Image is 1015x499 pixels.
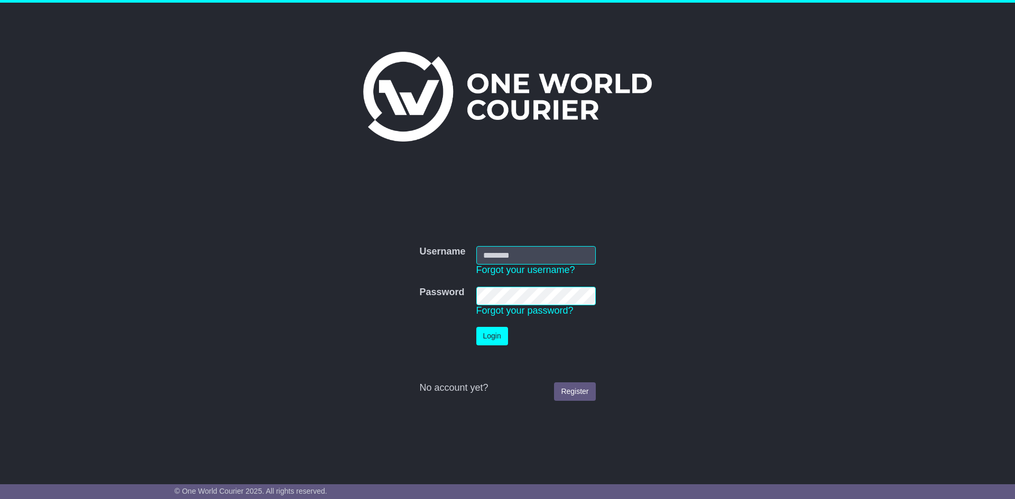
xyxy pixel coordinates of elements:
label: Username [419,246,465,258]
div: No account yet? [419,382,595,394]
span: © One World Courier 2025. All rights reserved. [174,487,327,495]
label: Password [419,287,464,298]
img: One World [363,52,652,142]
button: Login [476,327,508,345]
a: Forgot your password? [476,305,574,316]
a: Register [554,382,595,401]
a: Forgot your username? [476,265,575,275]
